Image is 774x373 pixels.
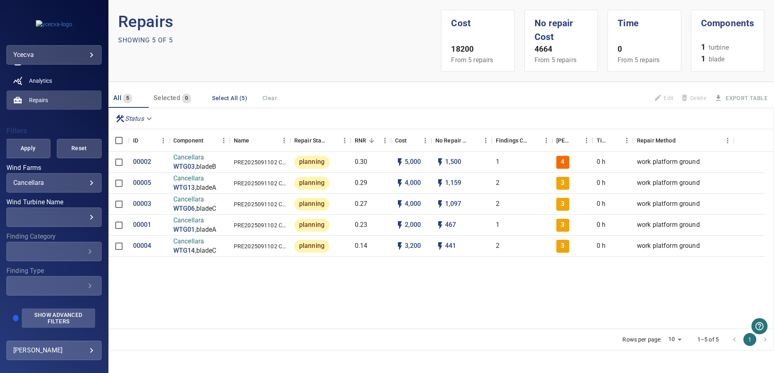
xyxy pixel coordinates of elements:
div: Repair Status [294,129,327,152]
p: work platform ground [637,241,700,251]
button: Menu [419,134,431,147]
label: Finding Type [6,268,102,274]
span: Apply [16,143,40,153]
button: Sort [327,135,339,146]
p: 4664 [535,44,588,55]
p: 0.27 [355,199,368,209]
span: From 5 repairs [618,56,660,64]
button: Apply [6,139,50,158]
p: 1,500 [445,157,462,167]
button: Menu [621,134,633,147]
svg: Auto impact [435,199,445,209]
div: ycecva [6,45,102,65]
div: Repair Method [637,129,676,152]
button: Sort [204,135,215,146]
a: WTG01 [173,225,195,235]
div: Repair Now Ratio: The ratio of the additional incurred cost of repair in 1 year and the cost of r... [355,129,366,152]
button: Menu [379,134,391,147]
button: Sort [529,135,540,146]
button: Menu [339,134,351,147]
div: Name [234,129,250,152]
p: Showing 5 of 5 [118,36,173,45]
svg: Auto cost [395,157,405,167]
span: Show Advanced Filters [27,312,90,325]
div: Wind Turbine Name [6,207,102,227]
a: analytics noActive [6,71,102,90]
p: 0.23 [355,220,368,230]
label: Wind Farms [6,165,102,171]
div: RNR [351,129,391,152]
div: No Repair Cost [431,129,492,152]
button: Menu [540,134,552,147]
p: Cancellara [173,216,216,225]
h1: Time [618,10,671,30]
div: ID [129,129,169,152]
button: Show Advanced Filters [22,308,95,328]
p: 0 h [597,157,605,167]
p: 2 [496,178,499,188]
a: 00002 [133,157,152,167]
p: , bladeA [195,183,216,193]
a: WTG14 [173,246,195,256]
p: , bladeC [195,246,216,256]
p: work platform ground [637,199,700,209]
svg: Auto impact [435,178,445,188]
p: WTG03 [173,162,195,172]
div: [PERSON_NAME] [556,129,569,152]
p: 3 [561,241,564,251]
span: planning [294,157,329,167]
button: Sort [249,135,260,146]
span: All [113,94,121,102]
span: blade [709,54,725,64]
a: 00005 [133,178,152,188]
a: WTG06 [173,204,195,214]
p: 3 [561,199,564,209]
a: WTG13 [173,183,195,193]
h1: Components [701,10,754,30]
h1: No repair Cost [535,10,588,44]
div: Findings Count [492,129,552,152]
div: Projected additional costs incurred by waiting 1 year to repair. This is a function of possible i... [435,129,468,152]
p: 4,000 [405,178,421,188]
button: Sort [366,135,377,146]
svg: Auto cost [395,199,405,209]
div: Finding Category [6,242,102,261]
div: Cost [391,129,431,152]
p: work platform ground [637,157,700,167]
p: 1–5 of 5 [697,335,719,344]
div: Findings Count [496,129,529,152]
p: 4,000 [405,199,421,209]
div: Wind Farms [6,173,102,193]
em: Status [125,115,144,122]
button: Sort [468,135,480,146]
p: 1 [701,42,705,53]
p: , bladeC [195,204,216,214]
span: Analytics [29,77,52,85]
p: 4 [561,157,564,167]
div: ycecva [13,48,95,61]
svg: Auto impact [435,220,445,230]
p: 0.29 [355,178,368,188]
p: 467 [445,220,456,230]
p: Cancellara [173,153,216,162]
p: 5,000 [405,157,421,167]
p: 2 [496,241,499,251]
p: 1 [496,157,499,167]
div: PRE2025091102 Cancellara Repairs [234,179,286,187]
div: The base labour and equipment costs to repair the finding. Does not include the loss of productio... [395,129,407,152]
button: Reset [57,139,102,158]
a: 00001 [133,220,152,230]
p: 0 h [597,178,605,188]
span: From 5 repairs [451,56,493,64]
div: Time [597,129,610,152]
button: Sort [610,135,621,146]
div: PRE2025091102 Cancellara Repairs [234,242,286,250]
p: Cancellara [173,195,216,204]
p: 0.30 [355,157,368,167]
